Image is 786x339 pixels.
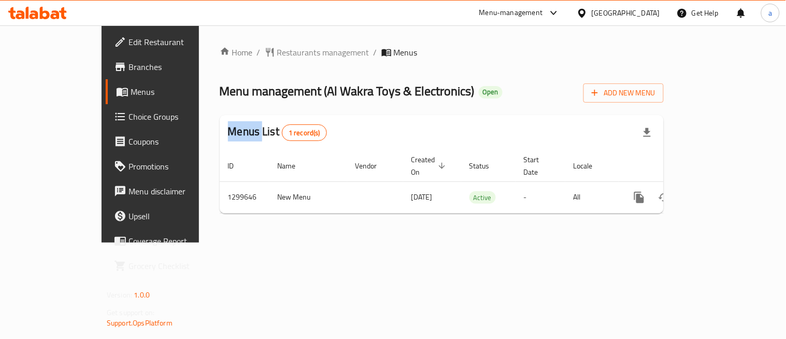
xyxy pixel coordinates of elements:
[228,124,327,141] h2: Menus List
[469,160,503,172] span: Status
[128,235,224,247] span: Coverage Report
[106,204,233,229] a: Upsell
[128,160,224,173] span: Promotions
[619,150,735,182] th: Actions
[106,229,233,253] a: Coverage Report
[635,120,660,145] div: Export file
[278,160,309,172] span: Name
[469,191,496,204] div: Active
[627,185,652,210] button: more
[220,181,269,213] td: 1299646
[592,7,660,19] div: [GEOGRAPHIC_DATA]
[768,7,772,19] span: a
[257,46,261,59] li: /
[479,7,543,19] div: Menu-management
[107,306,154,319] span: Get support on:
[106,79,233,104] a: Menus
[106,129,233,154] a: Coupons
[652,185,677,210] button: Change Status
[128,36,224,48] span: Edit Restaurant
[128,260,224,272] span: Grocery Checklist
[282,128,326,138] span: 1 record(s)
[516,181,565,213] td: -
[524,153,553,178] span: Start Date
[565,181,619,213] td: All
[282,124,327,141] div: Total records count
[411,190,433,204] span: [DATE]
[106,104,233,129] a: Choice Groups
[355,160,391,172] span: Vendor
[128,210,224,222] span: Upsell
[277,46,369,59] span: Restaurants management
[265,46,369,59] a: Restaurants management
[220,150,735,214] table: enhanced table
[106,54,233,79] a: Branches
[479,88,503,96] span: Open
[220,79,475,103] span: Menu management ( Al Wakra Toys & Electronics )
[469,192,496,204] span: Active
[592,87,655,100] span: Add New Menu
[106,253,233,278] a: Grocery Checklist
[134,288,150,302] span: 1.0.0
[374,46,377,59] li: /
[411,153,449,178] span: Created On
[574,160,606,172] span: Locale
[479,86,503,98] div: Open
[128,110,224,123] span: Choice Groups
[269,181,347,213] td: New Menu
[128,61,224,73] span: Branches
[220,46,664,59] nav: breadcrumb
[106,154,233,179] a: Promotions
[228,160,248,172] span: ID
[107,316,173,330] a: Support.OpsPlatform
[583,83,664,103] button: Add New Menu
[107,288,132,302] span: Version:
[128,185,224,197] span: Menu disclaimer
[106,30,233,54] a: Edit Restaurant
[128,135,224,148] span: Coupons
[106,179,233,204] a: Menu disclaimer
[220,46,253,59] a: Home
[131,86,224,98] span: Menus
[394,46,418,59] span: Menus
